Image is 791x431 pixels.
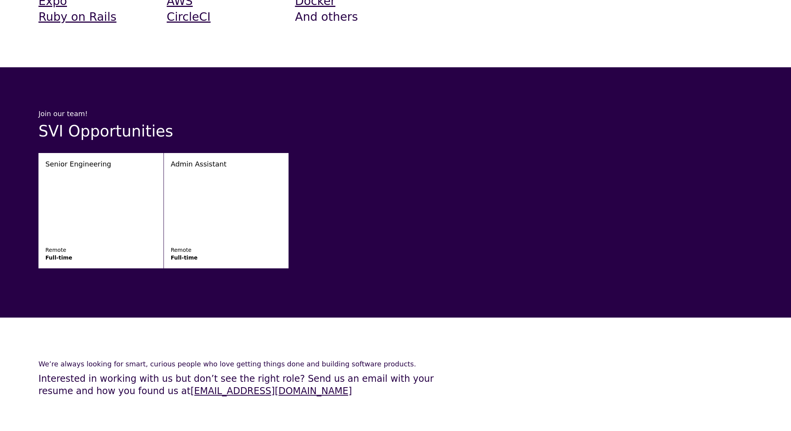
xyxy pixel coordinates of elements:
a: CircleCI [167,13,291,29]
a: [EMAIL_ADDRESS][DOMAIN_NAME] [190,386,352,396]
a: Ruby on Rails [38,13,163,29]
h3: SVI Opportunities [38,121,315,141]
div: Remote [171,246,198,254]
div: Ruby on Rails [38,13,163,21]
strong: Full-time [171,255,198,261]
a: Admin AssistantRemoteFull-time [164,153,289,268]
h4: Admin Assistant [171,160,227,168]
div: And others [295,13,419,29]
h4: Interested in working with us but don’t see the right role? Send us an email with your resume and... [38,373,442,397]
strong: Full-time [45,255,72,261]
a: Senior EngineeringRemoteFull-time [38,153,164,268]
div: Remote [45,246,72,254]
div: CircleCI [167,13,291,21]
div: Join our team! [38,109,414,118]
div: We’re always looking for smart, curious people who love getting things done and building software... [38,359,442,369]
h4: Senior Engineering [45,160,111,168]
